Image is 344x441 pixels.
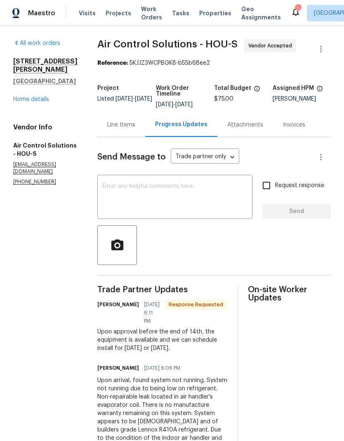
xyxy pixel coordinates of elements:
h6: [PERSON_NAME] [97,300,139,309]
span: [DATE] 6:11 PM [144,300,160,325]
span: Request response [275,181,324,190]
b: Reference: [97,60,128,66]
span: [DATE] 6:06 PM [144,364,180,372]
h5: Work Order Timeline [156,85,214,97]
h6: [PERSON_NAME] [97,364,139,372]
h5: Air Control Solutions - HOU-S [13,141,78,158]
div: Trade partner only [171,150,239,164]
span: Send Message to [97,153,166,161]
span: [DATE] [115,96,133,102]
div: Invoices [283,121,305,129]
div: Line Items [107,121,135,129]
span: [DATE] [175,102,193,108]
span: [DATE] [135,96,152,102]
span: [DATE] [156,102,173,108]
div: Upon approval before the end of 14th, the equipment is available and we can schedule install for ... [97,328,227,352]
span: Response Requested [165,300,226,309]
span: Properties [199,9,231,17]
span: Maestro [28,9,55,17]
span: Tasks [172,10,189,16]
span: Visits [79,9,96,17]
div: Attachments [227,121,263,129]
span: Work Orders [141,5,162,21]
span: Geo Assignments [241,5,281,21]
span: Projects [106,9,131,17]
a: Home details [13,96,49,102]
span: Vendor Accepted [248,42,295,50]
h5: Assigned HPM [273,85,314,91]
h5: Total Budget [214,85,251,91]
span: Air Control Solutions - HOU-S [97,39,238,49]
span: Trade Partner Updates [97,286,227,294]
div: Progress Updates [155,120,207,129]
a: All work orders [13,40,60,46]
div: 5KJJZ3WCPBGK8-b55b68ee2 [97,59,331,67]
span: - [115,96,152,102]
div: 7 [295,5,301,13]
span: $75.00 [214,96,233,102]
span: On-site Worker Updates [248,286,331,302]
div: [PERSON_NAME] [273,96,331,102]
span: Listed [97,96,152,102]
h4: Vendor Info [13,123,78,131]
span: - [156,102,193,108]
span: The hpm assigned to this work order. [316,85,323,96]
h5: Project [97,85,119,91]
span: The total cost of line items that have been proposed by Opendoor. This sum includes line items th... [254,85,260,96]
